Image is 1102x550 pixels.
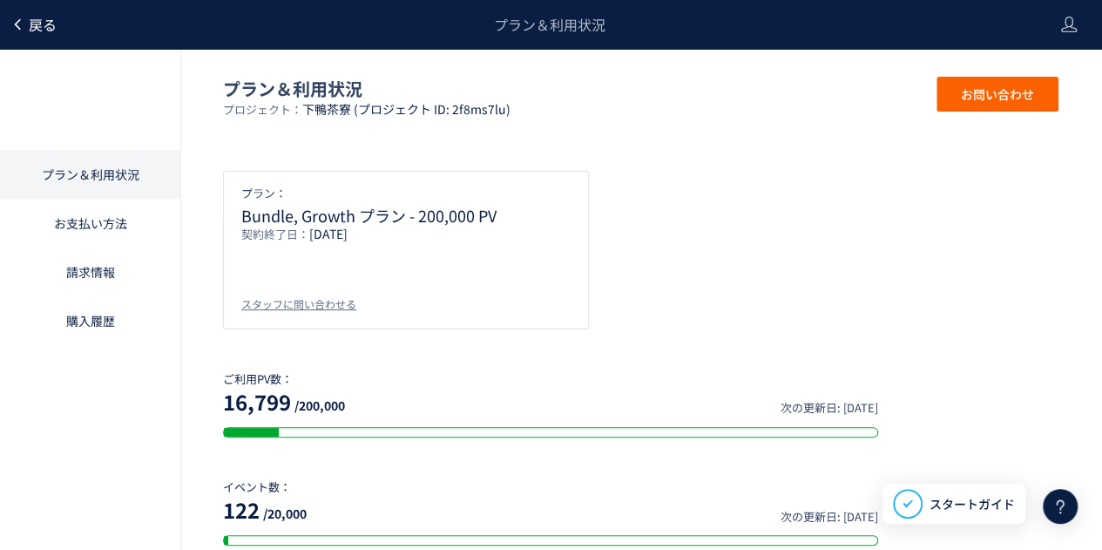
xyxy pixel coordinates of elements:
[241,186,571,201] p: プラン：
[223,100,1060,129] p: プロジェクト：
[241,207,571,224] p: Bundle, Growth プラン - 200,000 PV
[781,400,878,417] span: 次の更新日: [DATE]
[294,397,345,414] span: /200,000
[29,14,57,35] span: 戻る
[263,505,307,522] span: /20,000
[781,509,878,526] span: 次の更新日: [DATE]
[223,479,878,495] p: イベント数：
[223,494,260,525] span: 122
[241,225,571,254] p: 契約終了日：
[961,77,1034,112] span: お問い合わせ
[309,225,348,242] span: [DATE]
[936,77,1058,112] button: お問い合わせ
[223,371,878,387] p: ご利用PV数：
[223,386,291,417] span: 16,799
[930,495,1015,513] span: スタートガイド
[241,296,356,311] div: スタッフに問い合わせる
[223,77,1060,100] p: プラン＆利用状況
[302,100,510,118] span: 下鴨茶寮 (プロジェクト ID: 2f8ms7lu)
